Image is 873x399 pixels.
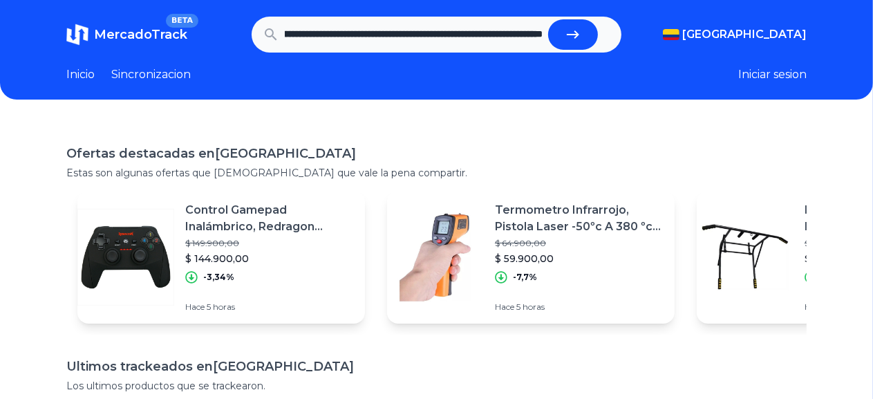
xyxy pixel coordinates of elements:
[697,209,794,306] img: Featured image
[738,66,807,83] button: Iniciar sesion
[111,66,191,83] a: Sincronizacion
[185,202,354,235] p: Control Gamepad Inalámbrico, Redragon Harrow G808, Pc / Ps3
[66,379,807,393] p: Los ultimos productos que se trackearon.
[66,66,95,83] a: Inicio
[513,272,537,283] p: -7,7%
[495,202,664,235] p: Termometro Infrarrojo, Pistola Laser -50ºc A 380 ºc Digital
[387,191,675,324] a: Featured imageTermometro Infrarrojo, Pistola Laser -50ºc A 380 ºc Digital$ 64.900,00$ 59.900,00-7...
[66,24,187,46] a: MercadoTrackBETA
[94,27,187,42] span: MercadoTrack
[203,272,234,283] p: -3,34%
[166,14,198,28] span: BETA
[66,166,807,180] p: Estas son algunas ofertas que [DEMOGRAPHIC_DATA] que vale la pena compartir.
[77,209,174,306] img: Featured image
[387,209,484,306] img: Featured image
[663,29,679,40] img: Colombia
[682,26,807,43] span: [GEOGRAPHIC_DATA]
[663,26,807,43] button: [GEOGRAPHIC_DATA]
[77,191,365,324] a: Featured imageControl Gamepad Inalámbrico, Redragon Harrow G808, Pc / Ps3$ 149.900,00$ 144.900,00...
[66,144,807,163] h1: Ofertas destacadas en [GEOGRAPHIC_DATA]
[495,252,664,266] p: $ 59.900,00
[495,301,664,313] p: Hace 5 horas
[495,238,664,249] p: $ 64.900,00
[66,357,807,376] h1: Ultimos trackeados en [GEOGRAPHIC_DATA]
[185,238,354,249] p: $ 149.900,00
[185,301,354,313] p: Hace 5 horas
[66,24,88,46] img: MercadoTrack
[185,252,354,266] p: $ 144.900,00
